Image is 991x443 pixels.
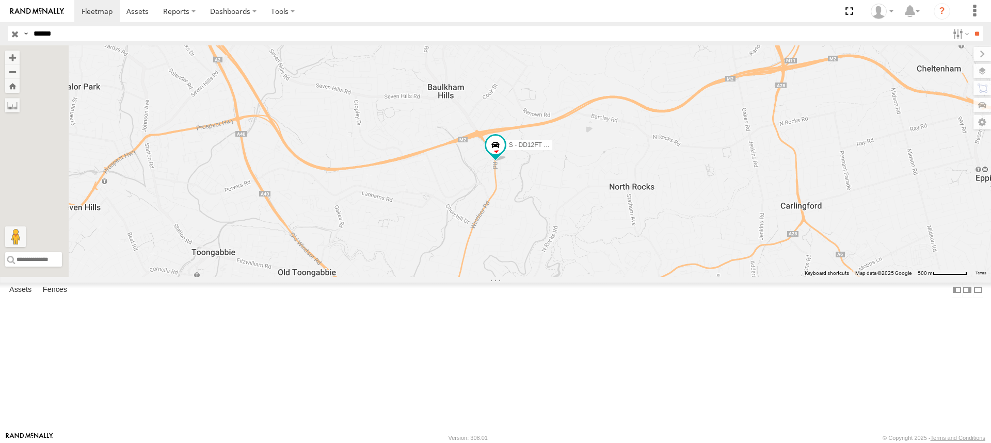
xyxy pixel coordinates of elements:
a: Visit our Website [6,433,53,443]
label: Map Settings [973,115,991,129]
img: rand-logo.svg [10,8,64,15]
label: Search Query [22,26,30,41]
button: Zoom in [5,51,20,64]
label: Dock Summary Table to the Right [962,283,972,298]
i: ? [934,3,950,20]
button: Keyboard shortcuts [805,270,849,277]
button: Map scale: 500 m per 63 pixels [915,270,970,277]
div: Version: 308.01 [449,435,488,441]
span: S - DD12FT - Rhyce Muscat [509,141,586,149]
label: Measure [5,98,20,112]
label: Search Filter Options [949,26,971,41]
label: Dock Summary Table to the Left [952,283,962,298]
button: Zoom Home [5,79,20,93]
label: Assets [4,283,37,297]
label: Hide Summary Table [973,283,983,298]
a: Terms (opens in new tab) [976,271,986,275]
div: © Copyright 2025 - [883,435,985,441]
span: 500 m [918,270,933,276]
button: Zoom out [5,64,20,79]
button: Drag Pegman onto the map to open Street View [5,226,26,247]
span: Map data ©2025 Google [855,270,912,276]
label: Fences [38,283,72,297]
div: Tye Clark [867,4,897,19]
a: Terms and Conditions [931,435,985,441]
